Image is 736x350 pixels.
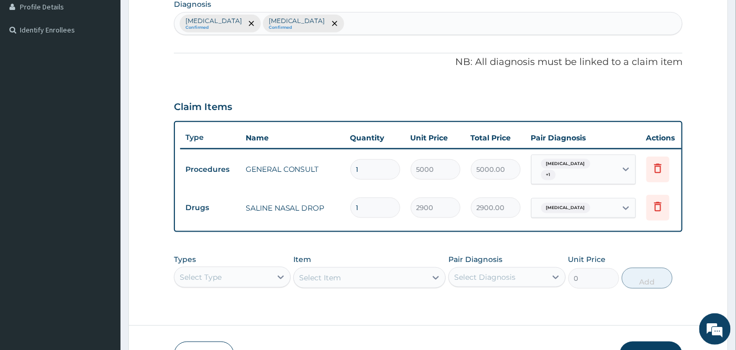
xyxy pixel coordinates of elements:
label: Unit Price [568,254,606,265]
th: Quantity [345,127,405,148]
span: remove selection option [330,19,339,28]
td: Procedures [180,160,240,179]
th: Pair Diagnosis [526,127,641,148]
span: [MEDICAL_DATA] [541,159,590,169]
p: [MEDICAL_DATA] [185,17,242,25]
th: Unit Price [405,127,466,148]
textarea: Type your message and hit 'Enter' [5,236,200,273]
th: Name [240,127,345,148]
span: [MEDICAL_DATA] [541,203,590,213]
label: Pair Diagnosis [448,254,502,265]
label: Types [174,255,196,264]
th: Type [180,128,240,147]
th: Total Price [466,127,526,148]
h3: Claim Items [174,102,232,113]
div: Select Diagnosis [454,272,515,282]
div: Minimize live chat window [172,5,197,30]
span: remove selection option [247,19,256,28]
td: SALINE NASAL DROP [240,198,345,218]
small: Confirmed [269,25,325,30]
div: Chat with us now [54,59,176,72]
span: We're online! [61,107,145,213]
td: GENERAL CONSULT [240,159,345,180]
div: Select Type [180,272,222,282]
span: + 1 [541,170,556,180]
p: [MEDICAL_DATA] [269,17,325,25]
button: Add [622,268,673,289]
img: d_794563401_company_1708531726252_794563401 [19,52,42,79]
th: Actions [641,127,694,148]
label: Item [293,254,311,265]
td: Drugs [180,198,240,217]
p: NB: All diagnosis must be linked to a claim item [174,56,683,69]
small: Confirmed [185,25,242,30]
